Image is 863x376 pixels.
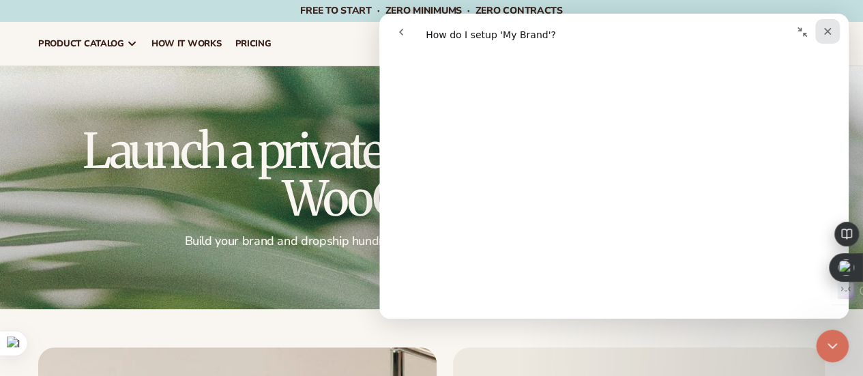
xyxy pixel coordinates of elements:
a: product catalog [31,22,145,66]
span: pricing [235,38,271,49]
span: Free to start · ZERO minimums · ZERO contracts [300,4,562,17]
a: pricing [228,22,278,66]
span: How It Works [151,38,222,49]
iframe: Intercom live chat [379,14,849,319]
iframe: Intercom live chat [816,330,849,362]
a: How It Works [145,22,229,66]
h1: Launch a private label beauty brand on WooCommerce [38,127,825,222]
p: Build your brand and dropship hundreds of cruelty-free beauty products on WooCommerce. [38,233,825,249]
span: product catalog [38,38,124,49]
